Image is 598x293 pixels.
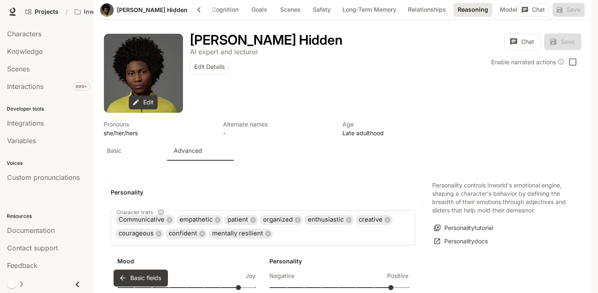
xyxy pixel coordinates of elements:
[104,120,213,137] button: Open character details dialog
[269,272,294,280] p: Negative
[355,215,393,225] div: creative
[107,146,122,155] p: Basic
[308,3,335,17] button: Safety
[117,257,256,265] h6: Mood
[100,3,114,17] button: Open character avatar dialog
[190,33,342,47] button: Open character details dialog
[155,207,167,218] button: Character traits
[342,120,452,137] button: Open character details dialog
[111,188,415,197] h4: Personality
[115,215,175,225] div: Communicative
[496,3,549,17] button: Model & Prompt
[224,215,251,225] span: patient
[223,129,332,137] p: -
[190,48,258,56] p: AI expert and lecturer
[84,8,131,15] p: Inworld AI Demos kamil
[129,96,158,109] button: Edit
[338,3,400,17] button: Long-Term Memory
[117,7,188,13] a: [PERSON_NAME] Hidden
[432,221,495,235] button: Personalitytutorial
[404,3,450,17] button: Relationships
[246,272,256,280] p: Joy
[35,8,58,15] span: Projects
[223,120,332,129] p: Alternate names
[104,129,213,137] p: she/her/hers
[190,47,258,57] button: Open character details dialog
[62,8,71,16] div: /
[342,129,452,137] p: Late adulthood
[104,34,183,113] div: Avatar image
[304,215,347,225] span: enthusiastic
[432,235,490,248] a: Personalitydocs
[176,215,223,225] div: empathetic
[276,3,305,17] button: Scenes
[355,215,386,225] span: creative
[342,120,452,129] p: Age
[209,229,266,238] span: mentally resilient
[518,3,549,17] button: Chat
[174,146,202,155] p: Advanced
[387,272,408,280] p: Positive
[104,34,183,113] button: Open character avatar dialog
[176,215,216,225] span: empathetic
[432,181,571,215] p: Personality controls Inworld's emotional engine, shaping a character's behavior by defining the b...
[114,270,168,286] button: Basic fields
[260,215,303,225] div: organized
[117,209,153,216] span: Character traits
[504,33,541,50] button: Chat
[71,3,144,20] button: Open workspace menu
[304,215,354,225] div: enthusiastic
[246,3,273,17] button: Goals
[115,229,157,238] span: courageous
[115,215,168,225] span: Communicative
[190,32,342,48] h1: [PERSON_NAME] Hidden
[260,215,296,225] span: organized
[224,215,258,225] div: patient
[491,58,564,66] div: Enable narrated actions
[165,229,200,238] span: confident
[209,229,273,239] div: mentally resilient
[100,3,114,17] div: Avatar image
[165,229,207,239] div: confident
[115,229,164,239] div: courageous
[223,120,332,137] button: Open character details dialog
[454,3,492,17] button: Reasoning
[269,257,408,265] h6: Personality
[104,120,213,129] p: Pronouns
[190,60,229,74] button: Edit Details
[22,3,62,20] a: Go to projects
